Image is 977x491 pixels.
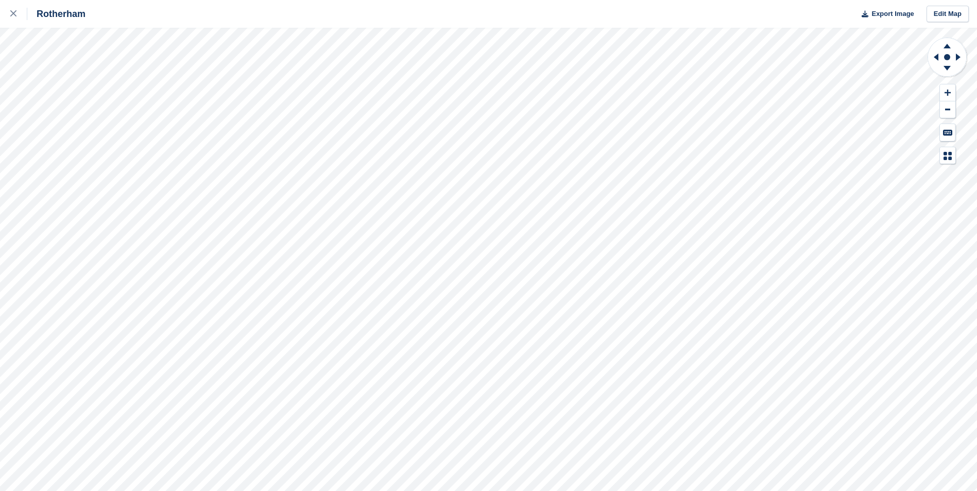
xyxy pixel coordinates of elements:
button: Export Image [855,6,914,23]
span: Export Image [871,9,914,19]
button: Keyboard Shortcuts [940,124,955,141]
button: Zoom In [940,84,955,101]
div: Rotherham [27,8,85,20]
button: Zoom Out [940,101,955,118]
button: Map Legend [940,147,955,164]
a: Edit Map [927,6,969,23]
